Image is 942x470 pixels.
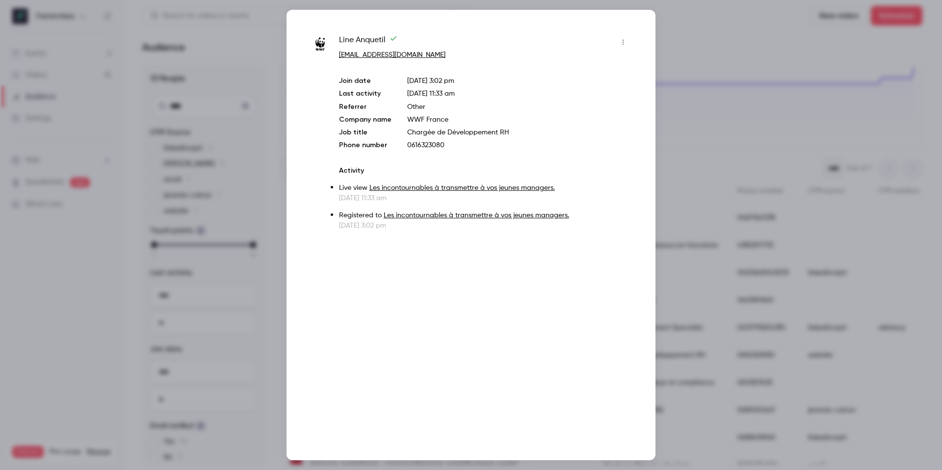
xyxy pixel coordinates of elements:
img: wwf.fr [311,35,329,53]
p: WWF France [407,115,631,125]
p: Join date [339,76,392,86]
p: Last activity [339,89,392,99]
p: [DATE] 3:02 pm [407,76,631,86]
a: Les incontournables à transmettre à vos jeunes managers. [384,212,569,219]
p: [DATE] 11:33 am [339,193,631,203]
a: [EMAIL_ADDRESS][DOMAIN_NAME] [339,52,445,58]
p: Live view [339,183,631,193]
p: Activity [339,166,631,176]
span: Line Anquetil [339,34,397,50]
p: Chargée de Développement RH [407,128,631,137]
span: [DATE] 11:33 am [407,90,455,97]
p: [DATE] 3:02 pm [339,221,631,231]
p: Phone number [339,140,392,150]
p: Registered to [339,210,631,221]
a: Les incontournables à transmettre à vos jeunes managers. [369,184,555,191]
p: Job title [339,128,392,137]
p: Referrer [339,102,392,112]
p: Other [407,102,631,112]
p: Company name [339,115,392,125]
p: 0616323080 [407,140,631,150]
